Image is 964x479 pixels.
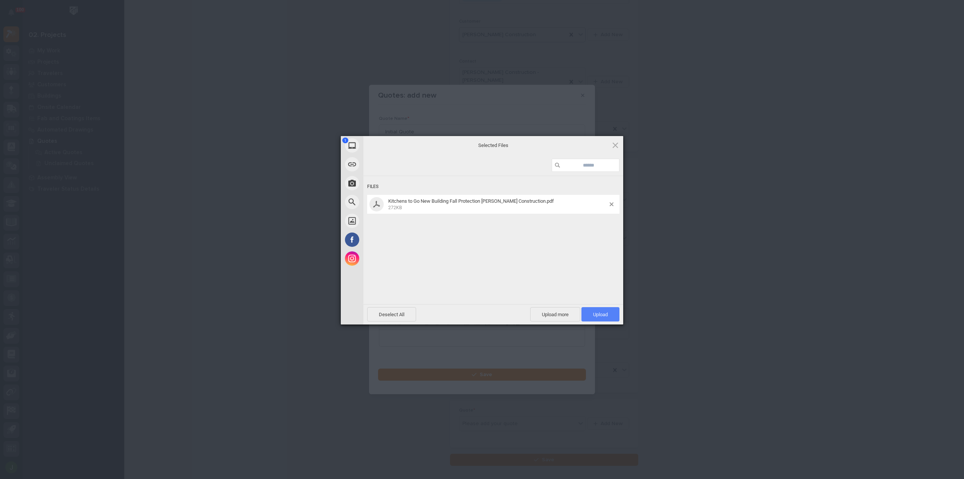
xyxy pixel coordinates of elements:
div: My Device [341,136,431,155]
span: Upload more [530,307,580,321]
div: Files [367,180,619,194]
span: 1 [342,138,348,143]
div: Unsplash [341,211,431,230]
div: Link (URL) [341,155,431,174]
div: Web Search [341,193,431,211]
span: Deselect All [367,307,416,321]
div: Take Photo [341,174,431,193]
span: Click here or hit ESC to close picker [611,141,619,149]
span: Upload [593,312,608,317]
span: Upload [581,307,619,321]
span: Kitchens to Go New Building Fall Protection Robinson Construction.pdf [386,198,610,211]
div: Instagram [341,249,431,268]
div: Facebook [341,230,431,249]
span: Selected Files [418,142,569,148]
span: Kitchens to Go New Building Fall Protection [PERSON_NAME] Construction.pdf [388,198,554,204]
span: 272KB [388,205,402,210]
